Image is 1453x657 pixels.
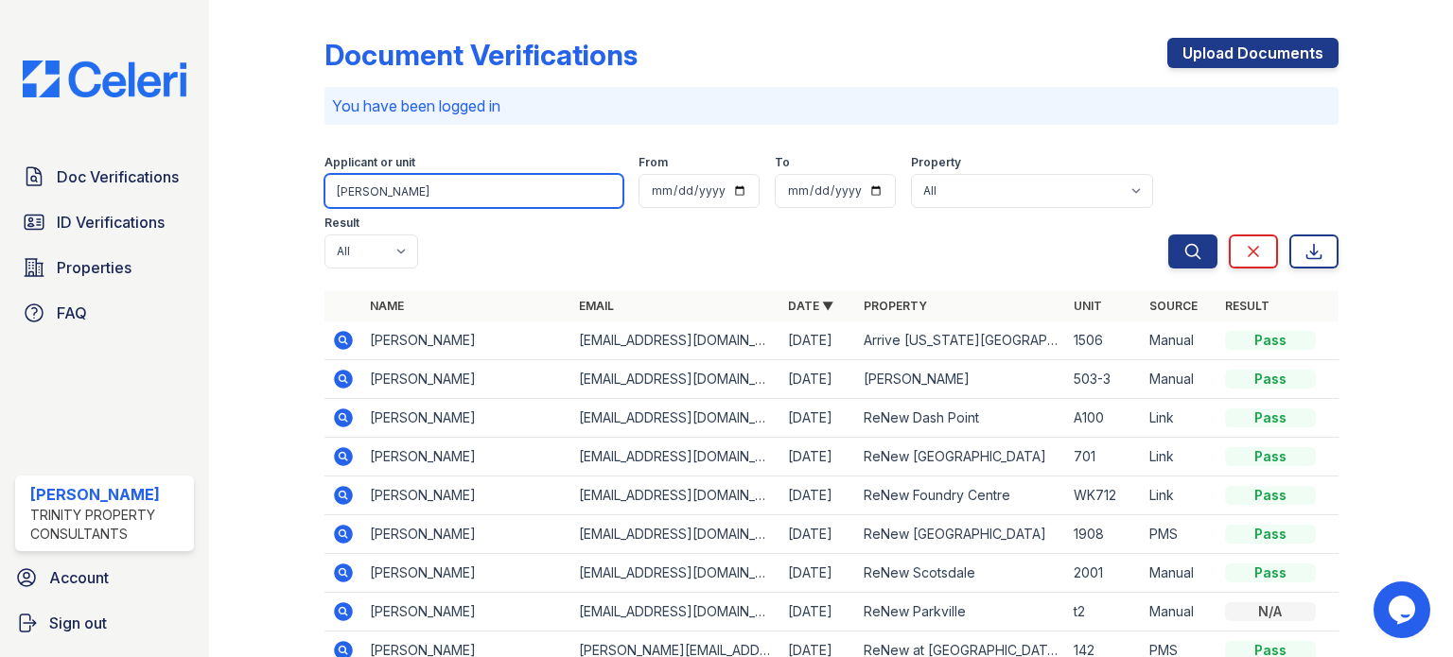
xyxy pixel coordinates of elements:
[856,593,1065,631] td: ReNew Parkville
[788,299,833,313] a: Date ▼
[15,249,194,286] a: Properties
[1142,554,1217,593] td: Manual
[332,95,1331,117] p: You have been logged in
[856,476,1065,515] td: ReNew Foundry Centre
[1142,321,1217,360] td: Manual
[856,554,1065,593] td: ReNew Scotsdale
[571,554,780,593] td: [EMAIL_ADDRESS][DOMAIN_NAME]
[1142,593,1217,631] td: Manual
[362,321,571,360] td: [PERSON_NAME]
[1374,581,1434,638] iframe: chat widget
[1142,399,1217,438] td: Link
[571,438,780,476] td: [EMAIL_ADDRESS][DOMAIN_NAME]
[57,302,87,324] span: FAQ
[780,515,856,554] td: [DATE]
[1225,447,1316,466] div: Pass
[1149,299,1198,313] a: Source
[1066,554,1142,593] td: 2001
[1066,476,1142,515] td: WK712
[362,554,571,593] td: [PERSON_NAME]
[362,399,571,438] td: [PERSON_NAME]
[370,299,404,313] a: Name
[30,506,186,544] div: Trinity Property Consultants
[1225,370,1316,389] div: Pass
[1142,438,1217,476] td: Link
[362,438,571,476] td: [PERSON_NAME]
[8,604,201,642] a: Sign out
[362,593,571,631] td: [PERSON_NAME]
[780,554,856,593] td: [DATE]
[324,216,359,231] label: Result
[1066,360,1142,399] td: 503-3
[324,155,415,170] label: Applicant or unit
[1225,408,1316,427] div: Pass
[1066,438,1142,476] td: 701
[856,438,1065,476] td: ReNew [GEOGRAPHIC_DATA]
[571,476,780,515] td: [EMAIL_ADDRESS][DOMAIN_NAME]
[639,155,668,170] label: From
[362,515,571,554] td: [PERSON_NAME]
[1074,299,1102,313] a: Unit
[1225,563,1316,582] div: Pass
[856,399,1065,438] td: ReNew Dash Point
[1066,399,1142,438] td: A100
[911,155,961,170] label: Property
[1142,515,1217,554] td: PMS
[780,360,856,399] td: [DATE]
[49,612,107,634] span: Sign out
[362,476,571,515] td: [PERSON_NAME]
[1167,38,1339,68] a: Upload Documents
[15,294,194,332] a: FAQ
[1225,331,1316,350] div: Pass
[856,515,1065,554] td: ReNew [GEOGRAPHIC_DATA]
[571,360,780,399] td: [EMAIL_ADDRESS][DOMAIN_NAME]
[1225,299,1269,313] a: Result
[579,299,614,313] a: Email
[57,256,131,279] span: Properties
[15,158,194,196] a: Doc Verifications
[1225,525,1316,544] div: Pass
[1142,360,1217,399] td: Manual
[856,321,1065,360] td: Arrive [US_STATE][GEOGRAPHIC_DATA]
[780,321,856,360] td: [DATE]
[49,566,109,589] span: Account
[8,61,201,97] img: CE_Logo_Blue-a8612792a0a2168367f1c8372b55b34899dd931a85d93a1a3d3e32e68fde9ad4.png
[362,360,571,399] td: [PERSON_NAME]
[571,321,780,360] td: [EMAIL_ADDRESS][DOMAIN_NAME]
[8,559,201,596] a: Account
[1066,321,1142,360] td: 1506
[780,476,856,515] td: [DATE]
[571,515,780,554] td: [EMAIL_ADDRESS][DOMAIN_NAME]
[571,399,780,438] td: [EMAIL_ADDRESS][DOMAIN_NAME]
[57,211,165,233] span: ID Verifications
[1142,476,1217,515] td: Link
[1225,602,1316,621] div: N/A
[864,299,927,313] a: Property
[1066,593,1142,631] td: t2
[775,155,790,170] label: To
[780,438,856,476] td: [DATE]
[780,593,856,631] td: [DATE]
[30,483,186,506] div: [PERSON_NAME]
[571,593,780,631] td: [EMAIL_ADDRESS][DOMAIN_NAME]
[324,174,623,208] input: Search by name, email, or unit number
[780,399,856,438] td: [DATE]
[856,360,1065,399] td: [PERSON_NAME]
[1225,486,1316,505] div: Pass
[57,165,179,188] span: Doc Verifications
[324,38,638,72] div: Document Verifications
[15,203,194,241] a: ID Verifications
[1066,515,1142,554] td: 1908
